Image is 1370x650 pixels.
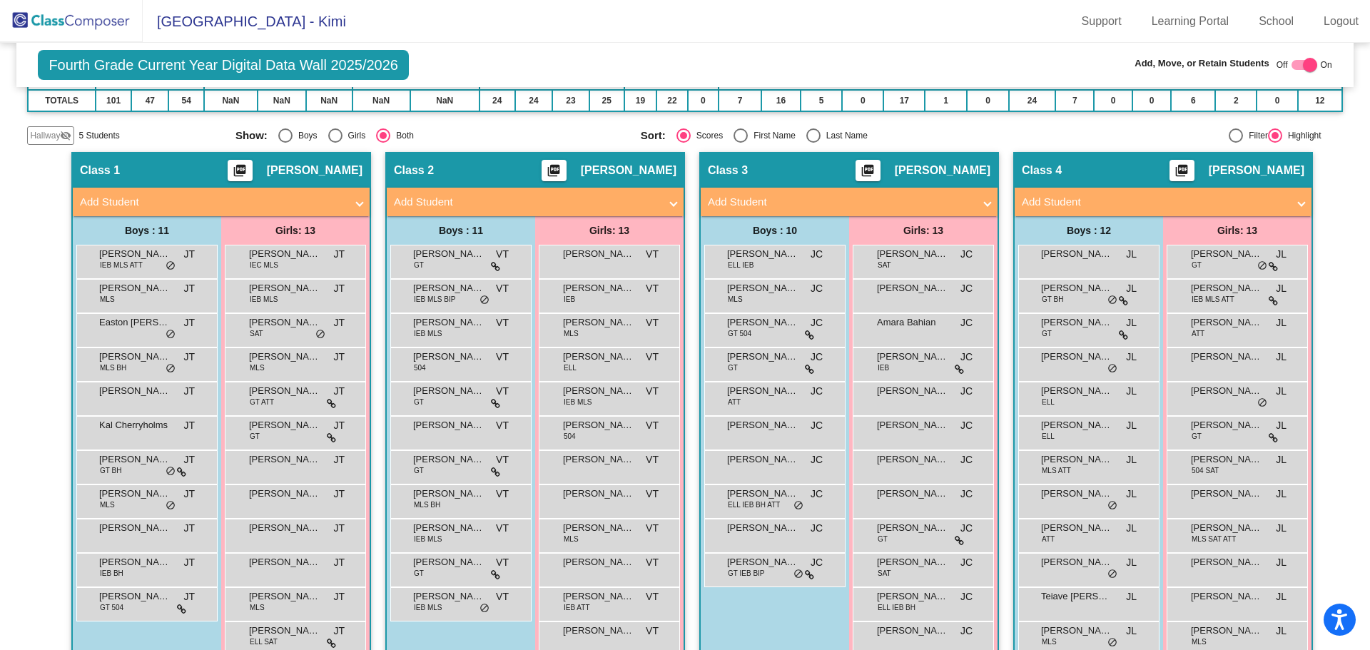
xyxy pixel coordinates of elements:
[28,90,95,111] td: TOTALS
[1276,247,1287,262] span: JL
[249,418,320,432] span: [PERSON_NAME]
[166,363,176,375] span: do_not_disturb_alt
[413,384,484,398] span: [PERSON_NAME]
[394,163,434,178] span: Class 2
[333,418,345,433] span: JT
[646,281,659,296] span: VT
[228,160,253,181] button: Print Students Details
[1277,59,1288,71] span: Off
[496,281,509,296] span: VT
[1135,56,1269,71] span: Add, Move, or Retain Students
[960,315,973,330] span: JC
[1192,465,1219,476] span: 504 SAT
[895,163,990,178] span: [PERSON_NAME]
[1171,90,1215,111] td: 6
[811,384,823,399] span: JC
[183,281,195,296] span: JT
[691,129,723,142] div: Scores
[801,90,843,111] td: 5
[413,247,484,261] span: [PERSON_NAME]
[925,90,967,111] td: 1
[1041,281,1112,295] span: [PERSON_NAME]
[479,90,515,111] td: 24
[333,452,345,467] span: JT
[73,188,370,216] mat-expansion-panel-header: Add Student
[99,452,171,467] span: [PERSON_NAME]
[564,431,576,442] span: 504
[333,315,345,330] span: JT
[1107,295,1117,306] span: do_not_disturb_alt
[552,90,589,111] td: 23
[761,90,800,111] td: 16
[727,418,798,432] span: [PERSON_NAME]
[166,500,176,512] span: do_not_disturb_alt
[100,499,115,510] span: MLS
[1041,247,1112,261] span: [PERSON_NAME]
[183,555,195,570] span: JT
[80,194,345,210] mat-panel-title: Add Student
[1041,418,1112,432] span: [PERSON_NAME]
[342,129,366,142] div: Girls
[166,260,176,272] span: do_not_disturb_alt
[727,281,798,295] span: [PERSON_NAME]
[1041,350,1112,364] span: [PERSON_NAME]
[1276,315,1287,330] span: JL
[496,487,509,502] span: VT
[38,50,409,80] span: Fourth Grade Current Year Digital Data Wall 2025/2026
[413,555,484,569] span: [PERSON_NAME]
[1192,328,1204,339] span: ATT
[1042,397,1055,407] span: ELL
[581,163,676,178] span: [PERSON_NAME]
[496,315,509,330] span: VT
[1041,315,1112,330] span: [PERSON_NAME]
[250,260,278,270] span: IEC MLS
[249,555,320,569] span: [PERSON_NAME]
[100,465,121,476] span: GT BH
[877,247,948,261] span: [PERSON_NAME]
[563,315,634,330] span: [PERSON_NAME]
[563,418,634,432] span: [PERSON_NAME]
[99,521,171,535] span: [PERSON_NAME]'[PERSON_NAME]
[1041,487,1112,501] span: [PERSON_NAME]
[701,188,998,216] mat-expansion-panel-header: Add Student
[249,281,320,295] span: [PERSON_NAME] [PERSON_NAME]
[878,260,891,270] span: SAT
[496,555,509,570] span: VT
[1191,247,1262,261] span: [PERSON_NAME]
[1009,90,1055,111] td: 24
[1276,487,1287,502] span: JL
[414,397,424,407] span: GT
[811,555,823,570] span: JC
[564,534,579,544] span: MLS
[1132,90,1171,111] td: 0
[856,160,881,181] button: Print Students Details
[333,555,345,570] span: JT
[1042,534,1055,544] span: ATT
[1191,281,1262,295] span: [PERSON_NAME]
[646,452,659,467] span: VT
[811,452,823,467] span: JC
[727,384,798,398] span: [PERSON_NAME]
[410,90,479,111] td: NaN
[250,397,274,407] span: GT ATT
[563,384,634,398] span: [PERSON_NAME]
[183,452,195,467] span: JT
[1015,216,1163,245] div: Boys : 12
[877,418,948,432] span: [PERSON_NAME]
[204,90,258,111] td: NaN
[1169,160,1194,181] button: Print Students Details
[811,418,823,433] span: JC
[1215,90,1257,111] td: 2
[1312,10,1370,33] a: Logout
[100,294,115,305] span: MLS
[166,329,176,340] span: do_not_disturb_alt
[1276,350,1287,365] span: JL
[1191,315,1262,330] span: [PERSON_NAME]
[390,129,414,142] div: Both
[646,315,659,330] span: VT
[811,350,823,365] span: JC
[1022,163,1062,178] span: Class 4
[250,362,265,373] span: MLS
[1126,452,1137,467] span: JL
[1298,90,1341,111] td: 12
